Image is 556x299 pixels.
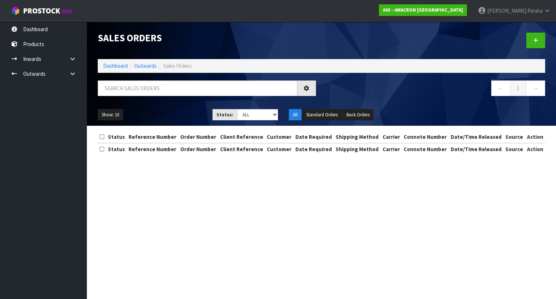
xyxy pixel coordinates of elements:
[127,143,178,155] th: Reference Number
[98,33,316,43] h1: Sales Orders
[487,7,526,14] span: [PERSON_NAME]
[504,131,525,143] th: Source
[62,8,73,15] small: WMS
[525,143,545,155] th: Action
[265,131,293,143] th: Customer
[98,109,123,121] button: Show: 10
[504,143,525,155] th: Source
[106,131,127,143] th: Status
[106,143,127,155] th: Status
[334,143,381,155] th: Shipping Method
[342,109,374,121] button: Back Orders
[127,131,178,143] th: Reference Number
[402,143,449,155] th: Connote Number
[402,131,449,143] th: Connote Number
[178,131,218,143] th: Order Number
[265,143,293,155] th: Customer
[526,80,545,96] a: →
[383,7,463,13] strong: A03 - AMACRON [GEOGRAPHIC_DATA]
[294,131,334,143] th: Date Required
[525,131,545,143] th: Action
[381,143,402,155] th: Carrier
[103,62,128,69] a: Dashboard
[510,80,526,96] a: 1
[449,143,504,155] th: Date/Time Released
[134,62,157,69] a: Outwards
[163,62,192,69] span: Sales Orders
[327,80,545,98] nav: Page navigation
[294,143,334,155] th: Date Required
[491,80,510,96] a: ←
[11,6,20,15] img: cube-alt.png
[178,143,218,155] th: Order Number
[98,80,297,96] input: Search sales orders
[381,131,402,143] th: Carrier
[289,109,302,121] button: All
[379,4,467,16] a: A03 - AMACRON [GEOGRAPHIC_DATA]
[216,112,233,118] strong: Status:
[527,7,543,14] span: Paraha
[23,6,60,16] span: ProStock
[218,143,265,155] th: Client Reference
[334,131,381,143] th: Shipping Method
[302,109,342,121] button: Standard Orders
[449,131,504,143] th: Date/Time Released
[218,131,265,143] th: Client Reference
